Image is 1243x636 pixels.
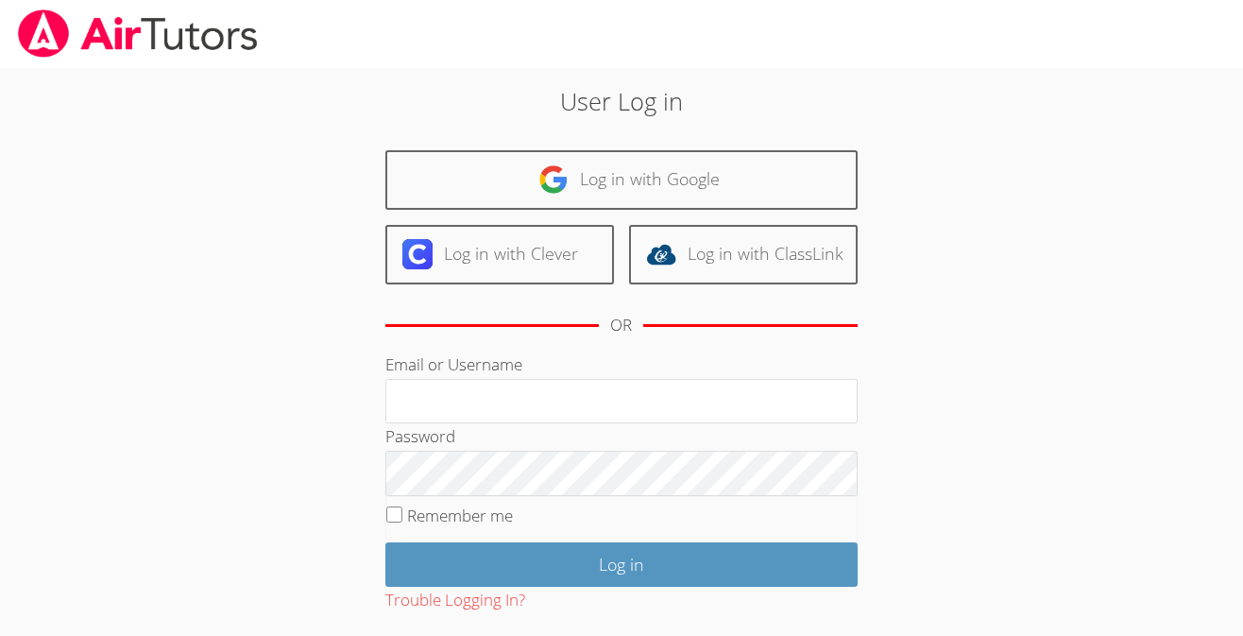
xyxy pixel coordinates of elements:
img: clever-logo-6eab21bc6e7a338710f1a6ff85c0baf02591cd810cc4098c63d3a4b26e2feb20.svg [402,239,433,269]
label: Remember me [407,505,513,526]
input: Log in [385,542,858,587]
a: Log in with Clever [385,225,614,284]
h2: User Log in [286,83,958,119]
button: Trouble Logging In? [385,587,525,614]
label: Password [385,425,455,447]
label: Email or Username [385,353,522,375]
img: airtutors_banner-c4298cdbf04f3fff15de1276eac7730deb9818008684d7c2e4769d2f7ddbe033.png [16,9,260,58]
a: Log in with Google [385,150,858,210]
div: OR [610,312,632,339]
a: Log in with ClassLink [629,225,858,284]
img: classlink-logo-d6bb404cc1216ec64c9a2012d9dc4662098be43eaf13dc465df04b49fa7ab582.svg [646,239,676,269]
img: google-logo-50288ca7cdecda66e5e0955fdab243c47b7ad437acaf1139b6f446037453330a.svg [538,164,569,195]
